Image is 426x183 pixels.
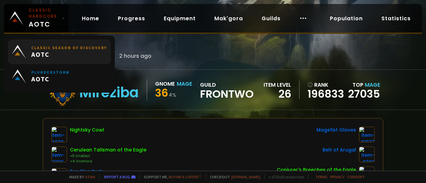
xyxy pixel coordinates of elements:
[70,159,146,164] div: +4 Stamina
[158,12,201,25] a: Equipment
[70,168,104,175] div: Berylline Pads
[70,153,146,159] div: +5 Intellect
[104,174,130,179] a: Report a bug
[51,146,67,162] img: item-12019
[8,40,111,64] a: Classic Season of DiscoveryAOTC
[31,45,107,50] small: Classic Season of Discovery
[365,81,380,89] span: Mage
[65,174,95,179] span: Made by
[315,174,327,179] a: Terms
[200,81,254,99] div: guild
[200,89,254,99] span: Frontwo
[112,12,150,25] a: Progress
[322,146,356,153] div: Belt of Arugal
[8,64,111,89] a: PlunderstormAOTC
[308,89,344,99] a: 196833
[70,127,104,134] div: Nightsky Cowl
[209,12,248,25] a: Mak'gora
[317,127,356,134] div: Magefist Gloves
[4,4,69,33] a: Classic HardcoreAOTC
[376,12,416,25] a: Statistics
[119,52,151,60] span: 2 hours ago
[264,174,304,179] span: v. d752d5 - production
[277,166,356,173] div: Conjurer's Breeches of the Eagle
[29,7,59,19] small: Classic Hardcore
[31,75,70,83] span: AOTC
[85,174,95,179] a: a fan
[330,174,344,179] a: Privacy
[31,50,107,58] span: AOTC
[348,81,380,89] div: Top
[256,12,286,25] a: Guilds
[77,12,105,25] a: Home
[308,81,344,89] div: rank
[155,85,168,100] span: 36
[139,174,202,179] span: Support me,
[31,70,70,75] small: Plunderstorm
[177,80,192,88] div: Mage
[347,174,365,179] a: Consent
[169,92,176,98] small: 4 %
[70,146,146,153] div: Cerulean Talisman of the Eagle
[348,86,380,101] a: 27035
[206,174,260,179] span: Checkout
[264,81,291,89] div: item level
[359,146,375,162] img: item-6392
[264,89,291,99] div: 26
[51,127,67,142] img: item-4039
[324,12,368,25] a: Population
[231,174,260,179] a: [DOMAIN_NAME]
[155,80,175,88] div: Gnome
[79,88,139,98] div: Mireziba
[29,7,59,29] span: AOTC
[169,174,202,179] a: Buy me a coffee
[359,127,375,142] img: item-12977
